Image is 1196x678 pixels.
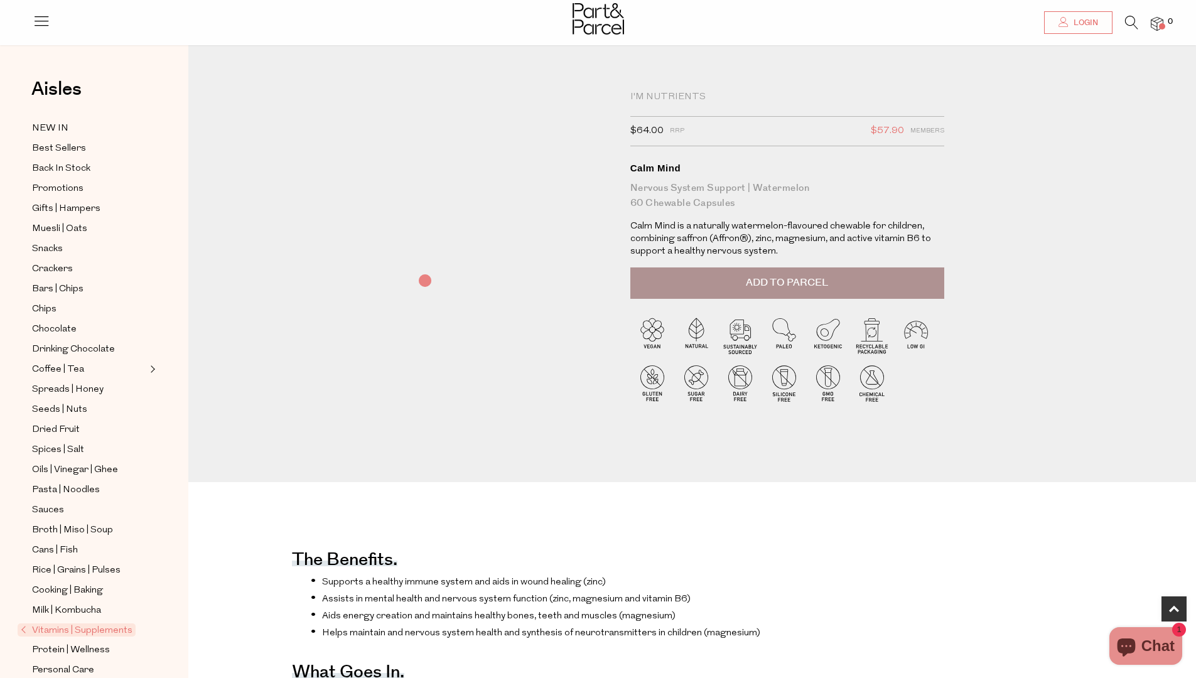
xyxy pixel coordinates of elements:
[32,422,80,438] span: Dried Fruit
[32,463,118,478] span: Oils | Vinegar | Ghee
[32,662,146,678] a: Personal Care
[32,181,84,196] span: Promotions
[32,322,77,337] span: Chocolate
[573,3,624,35] img: Part&Parcel
[674,313,718,357] img: P_P-ICONS-Live_Bec_V11_Natural.svg
[32,583,146,598] a: Cooking | Baking
[32,462,146,478] a: Oils | Vinegar | Ghee
[630,162,944,175] div: Calm Mind
[32,362,84,377] span: Coffee | Tea
[32,523,113,538] span: Broth | Miso | Soup
[32,402,146,417] a: Seeds | Nuts
[32,482,146,498] a: Pasta | Noodles
[21,623,146,638] a: Vitamins | Supplements
[32,663,94,678] span: Personal Care
[32,442,146,458] a: Spices | Salt
[32,241,146,257] a: Snacks
[32,503,64,518] span: Sauces
[32,362,146,377] a: Coffee | Tea
[32,281,146,297] a: Bars | Chips
[32,242,63,257] span: Snacks
[32,402,87,417] span: Seeds | Nuts
[32,282,84,297] span: Bars | Chips
[32,121,146,136] a: NEW IN
[806,361,850,405] img: P_P-ICONS-Live_Bec_V11_GMO_Free.svg
[850,361,894,405] img: P_P-ICONS-Live_Bec_V11_Chemical_Free.svg
[1151,17,1163,30] a: 0
[311,609,800,621] li: Aids energy creation and maintains healthy bones, teeth and muscles (magnesium)
[32,201,146,217] a: Gifts | Hampers
[32,262,73,277] span: Crackers
[670,123,684,139] span: RRP
[32,161,90,176] span: Back In Stock
[1044,11,1112,34] a: Login
[32,181,146,196] a: Promotions
[32,603,146,618] a: Milk | Kombucha
[32,422,146,438] a: Dried Fruit
[147,362,156,377] button: Expand/Collapse Coffee | Tea
[32,141,146,156] a: Best Sellers
[762,361,806,405] img: P_P-ICONS-Live_Bec_V11_Silicone_Free.svg
[718,361,762,405] img: P_P-ICONS-Live_Bec_V11_Dairy_Free.svg
[32,563,121,578] span: Rice | Grains | Pulses
[32,221,146,237] a: Muesli | Oats
[630,267,944,299] button: Add to Parcel
[630,220,944,258] p: Calm Mind is a naturally watermelon-flavoured chewable for children, combining saffron (Affron®),...
[910,123,944,139] span: Members
[32,443,84,458] span: Spices | Salt
[31,75,82,103] span: Aisles
[292,557,397,566] h4: The benefits.
[894,313,938,357] img: P_P-ICONS-Live_Bec_V11_Low_Gi.svg
[32,121,68,136] span: NEW IN
[630,181,944,211] div: Nervous System Support | Watermelon 60 Chewable Capsules
[850,313,894,357] img: P_P-ICONS-Live_Bec_V11_Recyclable_Packaging.svg
[762,313,806,357] img: P_P-ICONS-Live_Bec_V11_Paleo.svg
[311,592,800,605] li: Assists in mental health and nervous system function (zinc, magnesium and vitamin B6)
[32,603,101,618] span: Milk | Kombucha
[718,313,762,357] img: P_P-ICONS-Live_Bec_V11_Sustainable_Sourced.svg
[32,522,146,538] a: Broth | Miso | Soup
[1070,18,1098,28] span: Login
[32,543,78,558] span: Cans | Fish
[18,623,136,637] span: Vitamins | Supplements
[674,361,718,405] img: P_P-ICONS-Live_Bec_V11_Sugar_Free.svg
[311,575,800,588] li: Supports a healthy immune system and aids in wound healing (zinc)
[746,276,828,290] span: Add to Parcel
[630,361,674,405] img: P_P-ICONS-Live_Bec_V11_Gluten_Free.svg
[32,141,86,156] span: Best Sellers
[311,626,800,638] li: Helps maintain and nervous system health and synthesis of neurotransmitters in children (magnesium)
[32,382,146,397] a: Spreads | Honey
[32,202,100,217] span: Gifts | Hampers
[630,123,664,139] span: $64.00
[630,91,944,104] div: I'm Nutrients
[32,261,146,277] a: Crackers
[1106,627,1186,668] inbox-online-store-chat: Shopify online store chat
[32,342,146,357] a: Drinking Chocolate
[32,542,146,558] a: Cans | Fish
[32,301,146,317] a: Chips
[630,313,674,357] img: P_P-ICONS-Live_Bec_V11_Vegan.svg
[32,483,100,498] span: Pasta | Noodles
[32,342,115,357] span: Drinking Chocolate
[32,161,146,176] a: Back In Stock
[1165,16,1176,28] span: 0
[32,302,57,317] span: Chips
[32,583,103,598] span: Cooking | Baking
[32,321,146,337] a: Chocolate
[32,502,146,518] a: Sauces
[32,642,146,658] a: Protein | Wellness
[32,382,104,397] span: Spreads | Honey
[806,313,850,357] img: P_P-ICONS-Live_Bec_V11_Ketogenic.svg
[32,222,87,237] span: Muesli | Oats
[871,123,904,139] span: $57.90
[32,643,110,658] span: Protein | Wellness
[31,80,82,111] a: Aisles
[32,562,146,578] a: Rice | Grains | Pulses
